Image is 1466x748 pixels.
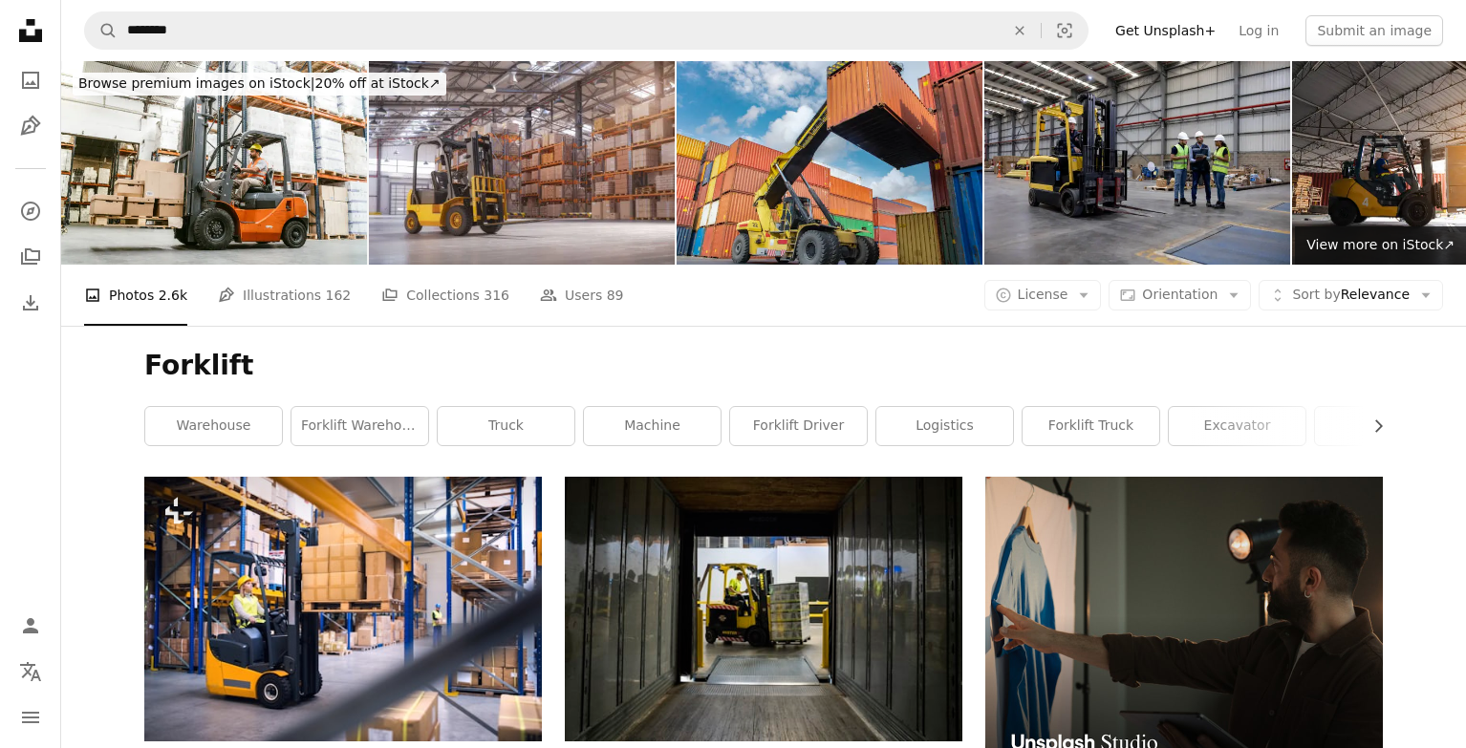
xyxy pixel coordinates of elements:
[291,407,428,445] a: forklift warehouse
[369,61,675,265] img: Retail warehouse full of shelves with cardboard boxes and packages. Logistics, storage, and deliv...
[78,75,314,91] span: Browse premium images on iStock |
[61,61,458,107] a: Browse premium images on iStock|20% off at iStock↗
[484,285,509,306] span: 316
[11,192,50,230] a: Explore
[61,61,367,265] img: Forklift operator
[876,407,1013,445] a: logistics
[540,265,624,326] a: Users 89
[1305,15,1443,46] button: Submit an image
[11,652,50,691] button: Language
[1361,407,1383,445] button: scroll list to the right
[677,61,982,265] img: Crane lifting up container in yard
[438,407,574,445] a: truck
[1259,280,1443,310] button: Sort byRelevance
[381,265,509,326] a: Collections 316
[145,407,282,445] a: warehouse
[1306,237,1455,252] span: View more on iStock ↗
[984,61,1290,265] img: Group of employees working at a distribution warehouse
[85,12,118,49] button: Search Unsplash
[11,107,50,145] a: Illustrations
[1292,286,1410,305] span: Relevance
[73,73,446,96] div: 20% off at iStock ↗
[565,600,962,617] a: man carrying box using fork liftr
[218,265,351,326] a: Illustrations 162
[1042,12,1088,49] button: Visual search
[565,477,962,741] img: man carrying box using fork liftr
[84,11,1089,50] form: Find visuals sitewide
[999,12,1041,49] button: Clear
[1109,280,1251,310] button: Orientation
[1018,287,1068,302] span: License
[730,407,867,445] a: forklift driver
[1295,226,1466,265] a: View more on iStock↗
[1292,287,1340,302] span: Sort by
[984,280,1102,310] button: License
[11,607,50,645] a: Log in / Sign up
[326,285,352,306] span: 162
[11,238,50,276] a: Collections
[1169,407,1305,445] a: excavator
[11,284,50,322] a: Download History
[144,477,542,741] img: Young workers working together. Woman forklift driver and a man in a warehouse.
[144,600,542,617] a: Young workers working together. Woman forklift driver and a man in a warehouse.
[1142,287,1218,302] span: Orientation
[11,698,50,737] button: Menu
[11,61,50,99] a: Photos
[1023,407,1159,445] a: forklift truck
[144,349,1383,383] h1: Forklift
[584,407,721,445] a: machine
[607,285,624,306] span: 89
[1315,407,1452,445] a: crane
[1104,15,1227,46] a: Get Unsplash+
[1227,15,1290,46] a: Log in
